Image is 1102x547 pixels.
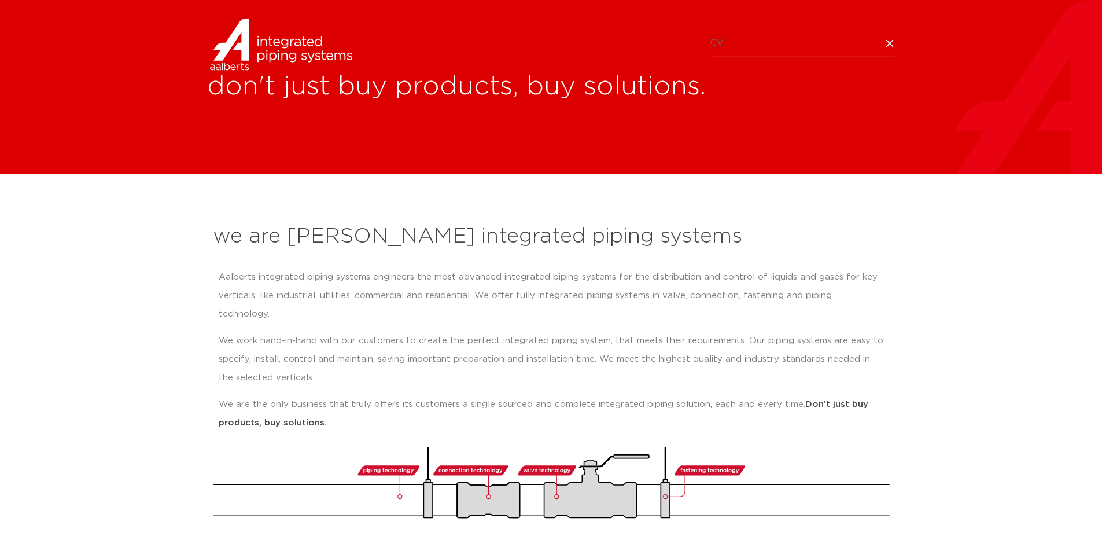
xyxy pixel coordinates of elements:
[710,30,895,57] input: search...
[219,395,884,432] p: We are the only business that truly offers its customers a single sourced and complete integrated...
[219,268,884,324] p: Aalberts integrated piping systems engineers the most advanced integrated piping systems for the ...
[213,223,890,251] h2: we are [PERSON_NAME] integrated piping systems
[219,332,884,387] p: We work hand-in-hand with our customers to create the perfect integrated piping system, that meet...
